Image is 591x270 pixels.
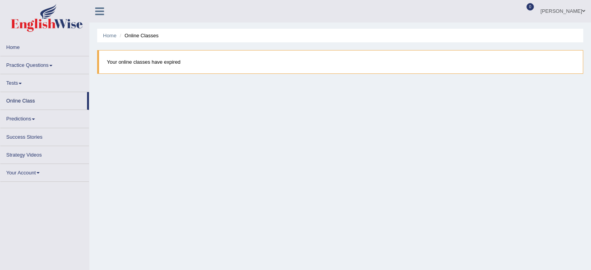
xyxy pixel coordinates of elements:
a: Home [103,33,117,38]
a: Tests [0,74,89,89]
a: Predictions [0,110,89,125]
a: Strategy Videos [0,146,89,161]
blockquote: Your online classes have expired [97,50,583,74]
li: Online Classes [118,32,159,39]
span: 0 [526,3,534,10]
a: Online Class [0,92,87,107]
a: Your Account [0,164,89,179]
a: Success Stories [0,128,89,143]
a: Home [0,38,89,54]
a: Practice Questions [0,56,89,71]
